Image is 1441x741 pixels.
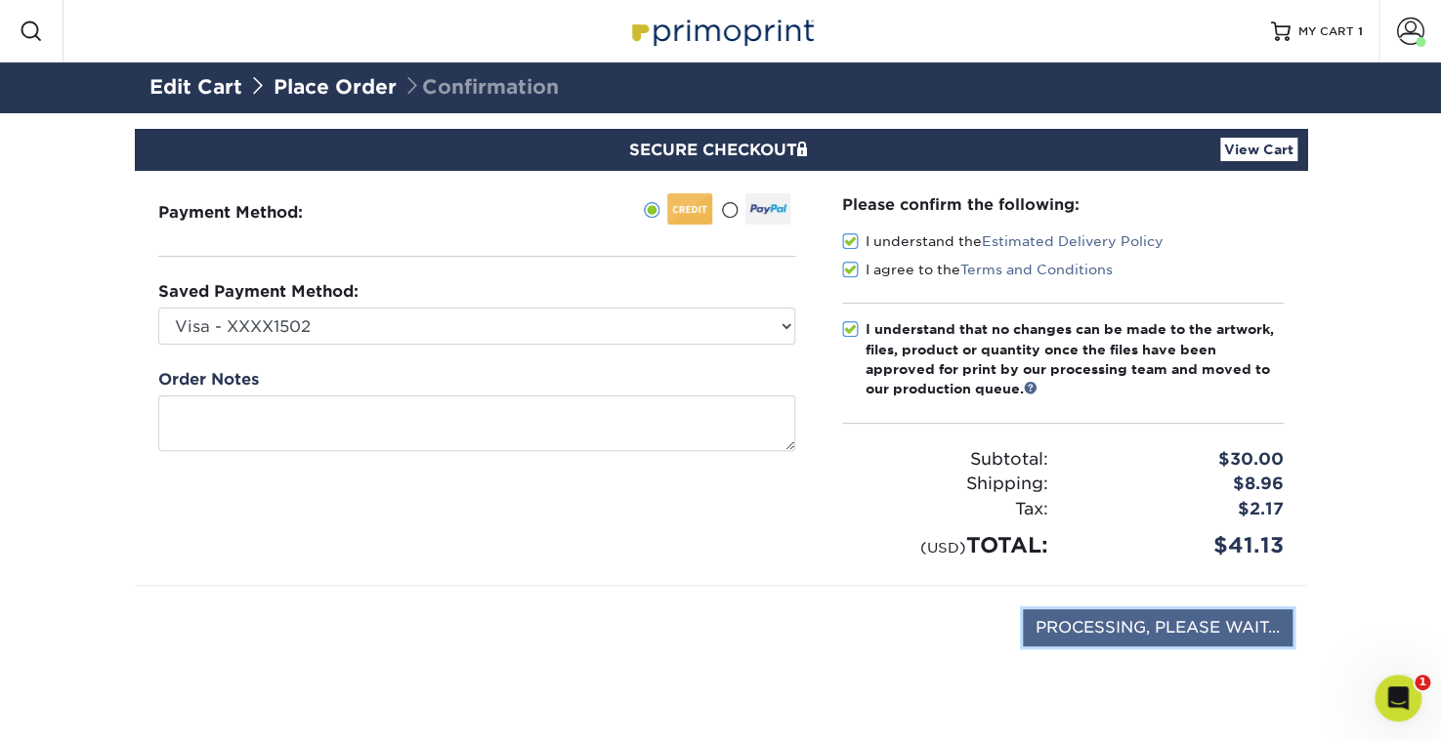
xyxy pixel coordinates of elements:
a: Edit Cart [149,75,242,99]
div: $30.00 [1063,447,1298,473]
div: Please confirm the following: [842,193,1284,216]
label: Order Notes [158,368,259,391]
span: Confirmation [403,75,559,99]
div: Tax: [827,497,1063,522]
span: 1 [1415,675,1430,690]
div: Subtotal: [827,447,1063,473]
label: Saved Payment Method: [158,280,359,304]
input: PROCESSING, PLEASE WAIT... [1023,609,1293,646]
div: $41.13 [1063,529,1298,561]
span: MY CART [1298,23,1354,40]
a: Place Order [274,75,397,99]
div: I understand that no changes can be made to the artwork, files, product or quantity once the file... [866,319,1284,399]
div: Shipping: [827,472,1063,497]
span: SECURE CHECKOUT [629,141,813,159]
img: Primoprint [623,10,819,52]
span: 1 [1358,24,1363,38]
label: I agree to the [842,260,1113,279]
iframe: Intercom live chat [1375,675,1421,721]
img: DigiCert Secured Site Seal [149,609,247,667]
h3: Payment Method: [158,203,351,222]
label: I understand the [842,231,1164,251]
div: $2.17 [1063,497,1298,522]
small: (USD) [920,539,966,556]
a: Estimated Delivery Policy [982,233,1164,249]
div: TOTAL: [827,529,1063,561]
a: View Cart [1220,138,1297,161]
a: Terms and Conditions [960,262,1113,277]
div: $8.96 [1063,472,1298,497]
